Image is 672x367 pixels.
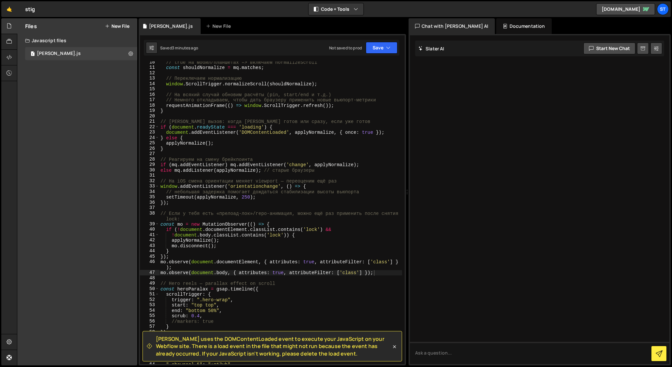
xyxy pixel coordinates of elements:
[418,45,445,52] h2: Slater AI
[105,24,129,29] button: New File
[140,270,159,275] div: 47
[140,281,159,286] div: 49
[140,243,159,249] div: 43
[140,211,159,221] div: 38
[140,297,159,303] div: 52
[25,5,35,13] div: stig
[140,335,159,340] div: 59
[140,124,159,130] div: 22
[31,52,35,57] span: 1
[140,119,159,124] div: 21
[140,178,159,184] div: 32
[140,254,159,259] div: 45
[140,108,159,114] div: 19
[140,319,159,324] div: 56
[25,23,37,30] h2: Files
[409,18,495,34] div: Chat with [PERSON_NAME] AI
[140,173,159,178] div: 31
[149,23,193,29] div: [PERSON_NAME].js
[160,45,198,51] div: Saved
[206,23,233,29] div: New File
[140,259,159,270] div: 46
[140,167,159,173] div: 30
[140,302,159,308] div: 53
[140,232,159,238] div: 41
[140,81,159,87] div: 14
[140,291,159,297] div: 51
[140,200,159,205] div: 36
[140,76,159,81] div: 13
[140,313,159,319] div: 55
[329,45,362,51] div: Not saved to prod
[496,18,551,34] div: Documentation
[140,340,159,346] div: 60
[140,275,159,281] div: 48
[37,51,81,57] div: [PERSON_NAME].js
[583,43,635,54] button: Start new chat
[156,335,391,357] span: [PERSON_NAME] uses the DOMContentLoaded event to execute your JavaScript on your Webflow site. Th...
[366,42,397,54] button: Save
[140,146,159,151] div: 26
[657,3,669,15] a: St
[140,286,159,292] div: 50
[140,86,159,92] div: 15
[140,345,159,351] div: 61
[140,329,159,335] div: 58
[1,1,17,17] a: 🤙
[140,248,159,254] div: 44
[140,60,159,65] div: 10
[140,189,159,195] div: 34
[140,227,159,232] div: 40
[140,65,159,70] div: 11
[140,356,159,362] div: 63
[140,135,159,141] div: 24
[140,92,159,97] div: 16
[309,3,363,15] button: Code + Tools
[140,237,159,243] div: 42
[140,140,159,146] div: 25
[140,351,159,357] div: 62
[140,324,159,329] div: 57
[596,3,655,15] a: [DOMAIN_NAME]
[17,34,137,47] div: Javascript files
[140,103,159,108] div: 18
[140,205,159,211] div: 37
[140,114,159,119] div: 20
[172,45,198,51] div: 3 minutes ago
[140,194,159,200] div: 35
[140,97,159,103] div: 17
[140,221,159,227] div: 39
[25,47,137,60] div: 16026/42920.js
[140,130,159,135] div: 23
[140,162,159,167] div: 29
[140,183,159,189] div: 33
[140,308,159,313] div: 54
[140,157,159,162] div: 28
[140,151,159,157] div: 27
[140,70,159,76] div: 12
